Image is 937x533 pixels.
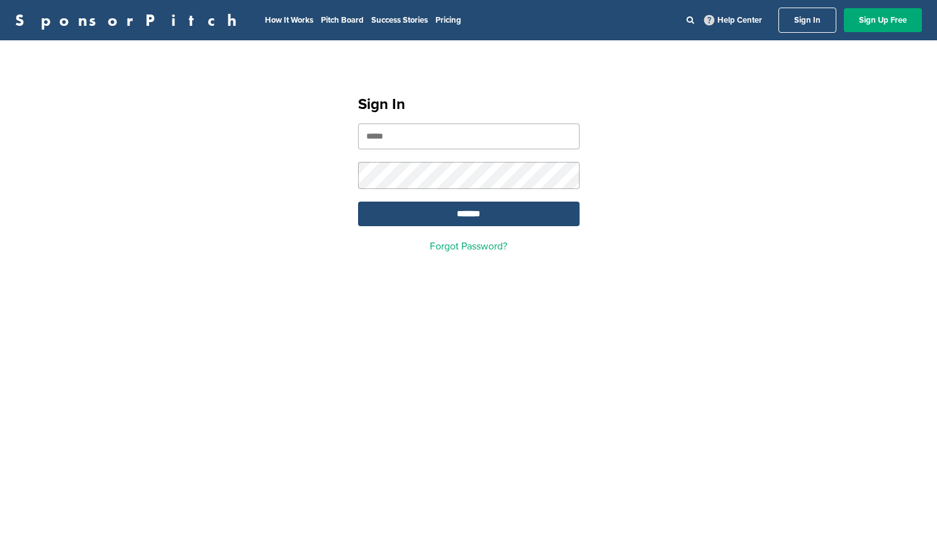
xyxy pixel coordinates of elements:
[358,93,580,116] h1: Sign In
[430,240,507,253] a: Forgot Password?
[371,15,428,25] a: Success Stories
[844,8,922,32] a: Sign Up Free
[702,13,765,28] a: Help Center
[15,12,245,28] a: SponsorPitch
[321,15,364,25] a: Pitch Board
[778,8,836,33] a: Sign In
[435,15,461,25] a: Pricing
[265,15,313,25] a: How It Works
